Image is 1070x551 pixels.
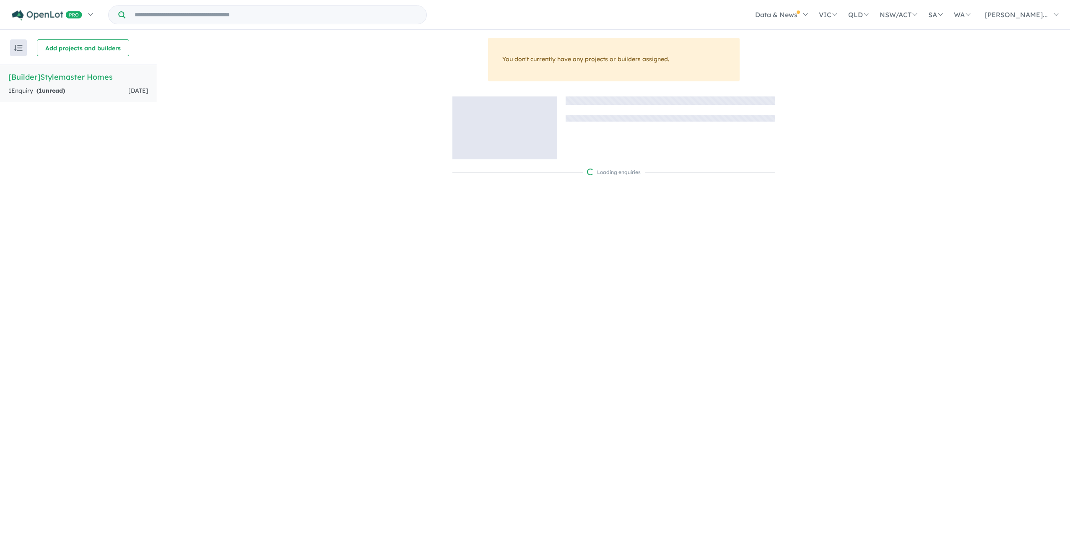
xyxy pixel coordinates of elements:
input: Try estate name, suburb, builder or developer [127,6,425,24]
div: You don't currently have any projects or builders assigned. [488,38,740,81]
span: [PERSON_NAME]... [985,10,1048,19]
img: Openlot PRO Logo White [12,10,82,21]
strong: ( unread) [36,87,65,94]
div: Loading enquiries [587,168,641,177]
span: 1 [39,87,42,94]
button: Add projects and builders [37,39,129,56]
img: sort.svg [14,45,23,51]
span: [DATE] [128,87,148,94]
div: 1 Enquir y [8,86,65,96]
h5: [Builder] Stylemaster Homes [8,71,148,83]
